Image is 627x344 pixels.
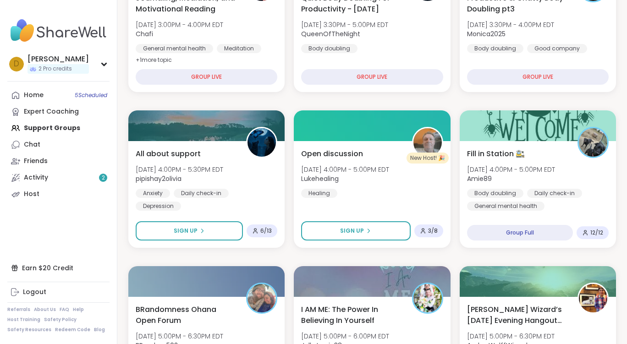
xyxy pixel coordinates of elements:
[102,174,105,182] span: 2
[136,29,153,38] b: Chafi
[136,332,223,341] span: [DATE] 5:00PM - 6:30PM EDT
[14,58,19,70] span: D
[136,221,243,240] button: Sign Up
[38,65,72,73] span: 2 Pro credits
[136,44,213,53] div: General mental health
[23,288,46,297] div: Logout
[7,104,110,120] a: Expert Coaching
[7,317,40,323] a: Host Training
[60,306,69,313] a: FAQ
[217,44,261,53] div: Meditation
[301,221,410,240] button: Sign Up
[7,87,110,104] a: Home5Scheduled
[301,29,360,38] b: QueenOfTheNight
[174,189,229,198] div: Daily check-in
[136,20,223,29] span: [DATE] 3:00PM - 4:00PM EDT
[260,227,272,235] span: 6 / 13
[75,92,107,99] span: 5 Scheduled
[7,153,110,169] a: Friends
[34,306,56,313] a: About Us
[7,260,110,276] div: Earn $20 Credit
[7,186,110,202] a: Host
[24,91,44,100] div: Home
[24,107,79,116] div: Expert Coaching
[94,327,105,333] a: Blog
[44,317,77,323] a: Safety Policy
[301,165,389,174] span: [DATE] 4:00PM - 5:00PM EDT
[24,157,48,166] div: Friends
[136,148,201,159] span: All about support
[136,304,236,326] span: BRandomness Ohana Open Forum
[136,189,170,198] div: Anxiety
[301,189,337,198] div: Healing
[7,306,30,313] a: Referrals
[7,169,110,186] a: Activity2
[136,69,277,85] div: GROUP LIVE
[301,174,339,183] b: Lukehealing
[301,148,363,159] span: Open discussion
[24,140,40,149] div: Chat
[7,284,110,300] a: Logout
[136,202,181,211] div: Depression
[136,165,223,174] span: [DATE] 4:00PM - 5:30PM EDT
[301,304,401,326] span: I AM ME: The Power In Believing In Yourself
[301,44,357,53] div: Body doubling
[73,306,84,313] a: Help
[27,54,89,64] div: [PERSON_NAME]
[301,69,443,85] div: GROUP LIVE
[55,327,90,333] a: Redeem Code
[7,15,110,47] img: ShareWell Nav Logo
[247,284,276,312] img: BRandom502
[301,20,388,29] span: [DATE] 3:30PM - 5:00PM EDT
[7,137,110,153] a: Chat
[136,174,181,183] b: pipishay2olivia
[7,327,51,333] a: Safety Resources
[174,227,198,235] span: Sign Up
[340,227,364,235] span: Sign Up
[247,128,276,157] img: pipishay2olivia
[24,173,48,182] div: Activity
[24,190,39,199] div: Host
[301,332,389,341] span: [DATE] 5:00PM - 6:00PM EDT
